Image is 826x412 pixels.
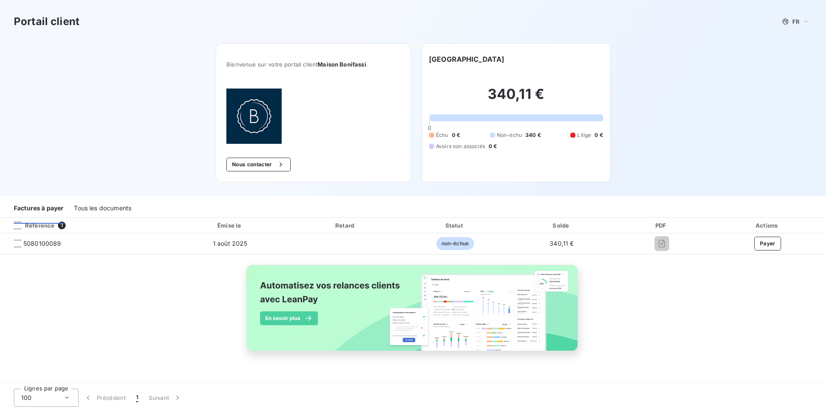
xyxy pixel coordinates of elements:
[74,200,131,218] div: Tous les documents
[497,131,522,139] span: Non-échu
[23,239,61,248] span: 5080100089
[226,158,290,171] button: Nous contacter
[143,389,187,407] button: Suivant
[429,86,603,111] h2: 340,11 €
[318,61,366,68] span: Maison Bonifassi
[511,221,613,230] div: Solde
[436,131,448,139] span: Échu
[452,131,460,139] span: 0 €
[436,237,474,250] span: non-échue
[7,222,54,229] div: Référence
[14,200,64,218] div: Factures à payer
[489,143,497,150] span: 0 €
[616,221,707,230] div: PDF
[403,221,507,230] div: Statut
[172,221,289,230] div: Émise le
[131,389,143,407] button: 1
[58,222,66,229] span: 1
[525,131,541,139] span: 340 €
[21,393,32,402] span: 100
[436,143,485,150] span: Avoirs non associés
[754,237,781,250] button: Payer
[136,393,138,402] span: 1
[792,18,799,25] span: FR
[711,221,824,230] div: Actions
[577,131,591,139] span: Litige
[550,240,574,247] span: 340,11 €
[292,221,399,230] div: Retard
[14,14,79,29] h3: Portail client
[238,260,588,366] img: banner
[226,61,400,68] span: Bienvenue sur votre portail client .
[429,54,505,64] h6: [GEOGRAPHIC_DATA]
[226,89,282,144] img: Company logo
[79,389,131,407] button: Précédent
[213,240,248,247] span: 1 août 2025
[594,131,603,139] span: 0 €
[428,124,431,131] span: 0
